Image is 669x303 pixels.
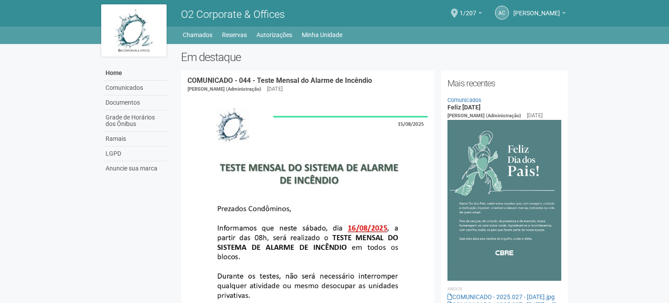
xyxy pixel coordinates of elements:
[447,293,555,300] a: COMUNICADO - 2025.027 - [DATE].jpg
[103,66,168,81] a: Home
[222,29,247,41] a: Reservas
[256,29,292,41] a: Autorizações
[267,85,283,93] div: [DATE]
[188,86,261,92] span: [PERSON_NAME] (Administração)
[527,112,543,119] div: [DATE]
[460,1,476,17] span: 1/207
[188,76,372,85] a: COMUNICADO - 044 - Teste Mensal do Alarme de Incêndio
[183,29,212,41] a: Chamados
[447,104,481,111] a: Feliz [DATE]
[460,11,482,18] a: 1/207
[513,11,566,18] a: [PERSON_NAME]
[302,29,342,41] a: Minha Unidade
[447,97,481,103] a: Comunicados
[103,132,168,146] a: Ramais
[181,8,285,20] span: O2 Corporate & Offices
[447,113,521,119] span: [PERSON_NAME] (Administração)
[101,4,167,57] img: logo.jpg
[447,285,561,293] li: Anexos
[103,81,168,95] a: Comunicados
[495,6,509,20] a: AC
[103,95,168,110] a: Documentos
[447,120,561,281] img: COMUNICADO%20-%202025.027%20-%20Dia%20dos%20Pais.jpg
[447,77,561,90] h2: Mais recentes
[181,51,568,64] h2: Em destaque
[103,110,168,132] a: Grade de Horários dos Ônibus
[513,1,560,17] span: Andréa Cunha
[103,146,168,161] a: LGPD
[103,161,168,176] a: Anuncie sua marca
